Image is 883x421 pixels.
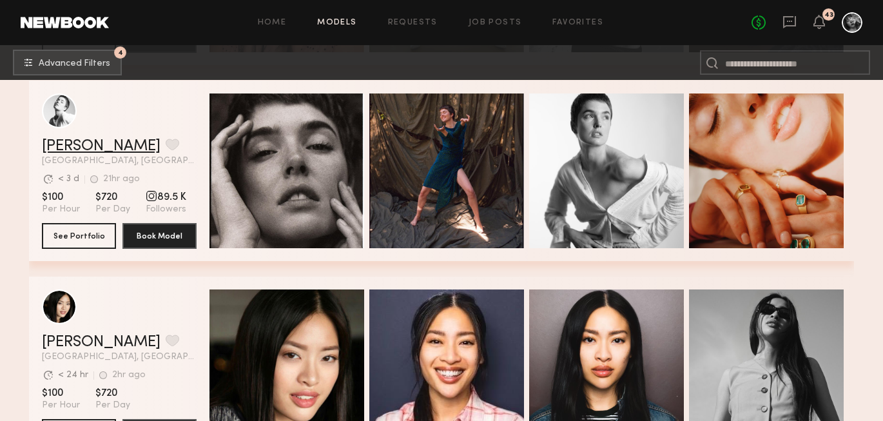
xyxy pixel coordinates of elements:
span: $100 [42,387,80,400]
span: $720 [95,387,130,400]
button: See Portfolio [42,223,116,249]
span: [GEOGRAPHIC_DATA], [GEOGRAPHIC_DATA] [42,157,197,166]
a: [PERSON_NAME] [42,139,160,154]
span: Per Hour [42,400,80,411]
span: Per Day [95,400,130,411]
div: 43 [824,12,833,19]
span: 89.5 K [146,191,186,204]
span: Per Hour [42,204,80,215]
button: 4Advanced Filters [13,50,122,75]
a: Requests [388,19,438,27]
a: [PERSON_NAME] [42,335,160,350]
div: 2hr ago [112,371,146,380]
a: Job Posts [469,19,522,27]
span: $720 [95,191,130,204]
button: Book Model [122,223,197,249]
span: Advanced Filters [39,59,110,68]
a: Models [317,19,356,27]
a: Favorites [552,19,603,27]
span: Per Day [95,204,130,215]
span: [GEOGRAPHIC_DATA], [GEOGRAPHIC_DATA] [42,353,197,362]
span: $100 [42,191,80,204]
div: < 3 d [58,175,79,184]
div: < 24 hr [58,371,88,380]
div: 21hr ago [103,175,140,184]
span: Followers [146,204,186,215]
a: Home [258,19,287,27]
span: 4 [118,50,123,55]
